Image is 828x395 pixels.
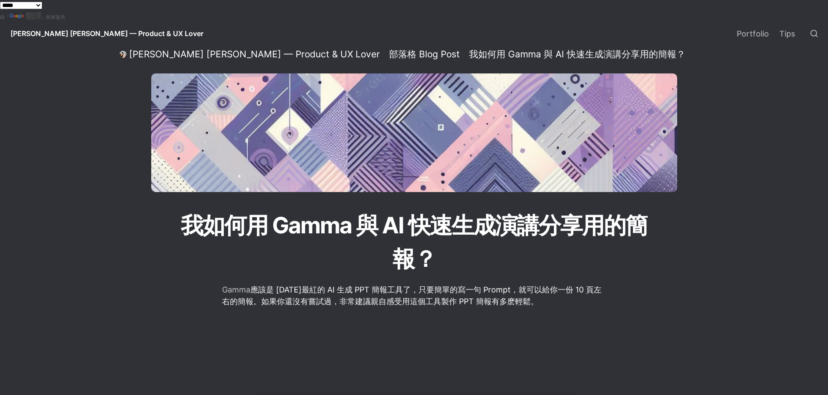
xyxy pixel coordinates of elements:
[466,49,688,60] a: 我如何用 Gamma 與 AI 快速生成演講分享用的簡報？
[129,49,380,60] div: [PERSON_NAME] [PERSON_NAME] — Product & UX Lover
[463,51,466,58] span: /
[732,21,774,46] a: Portfolio
[386,49,462,60] a: 部落格 Blog Post
[469,49,685,60] div: 我如何用 Gamma 與 AI 快速生成演講分享用的簡報？
[222,285,250,294] a: Gamma
[10,11,41,20] a: 翻譯
[3,21,210,46] a: [PERSON_NAME] [PERSON_NAME] — Product & UX Lover
[774,21,800,46] a: Tips
[383,51,386,58] span: /
[10,29,203,38] span: [PERSON_NAME] [PERSON_NAME] — Product & UX Lover
[221,282,607,309] p: 應該是 [DATE]最紅的 AI 生成 PPT 簡報工具了，只要簡單的寫一句 Prompt，就可以給你一份 10 頁左右的簡報。如果你還沒有嘗試過，非常建議親自感受用這個工具製作 PPT 簡報有...
[389,49,460,60] div: 部落格 Blog Post
[180,208,649,277] h1: 我如何用 Gamma 與 AI 快速生成演講分享用的簡報？
[151,73,677,192] img: 我如何用 Gamma 與 AI 快速生成演講分享用的簡報？
[10,13,26,20] img: Google 翻譯
[117,49,382,60] a: [PERSON_NAME] [PERSON_NAME] — Product & UX Lover
[120,51,126,58] img: Daniel Lee — Product & UX Lover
